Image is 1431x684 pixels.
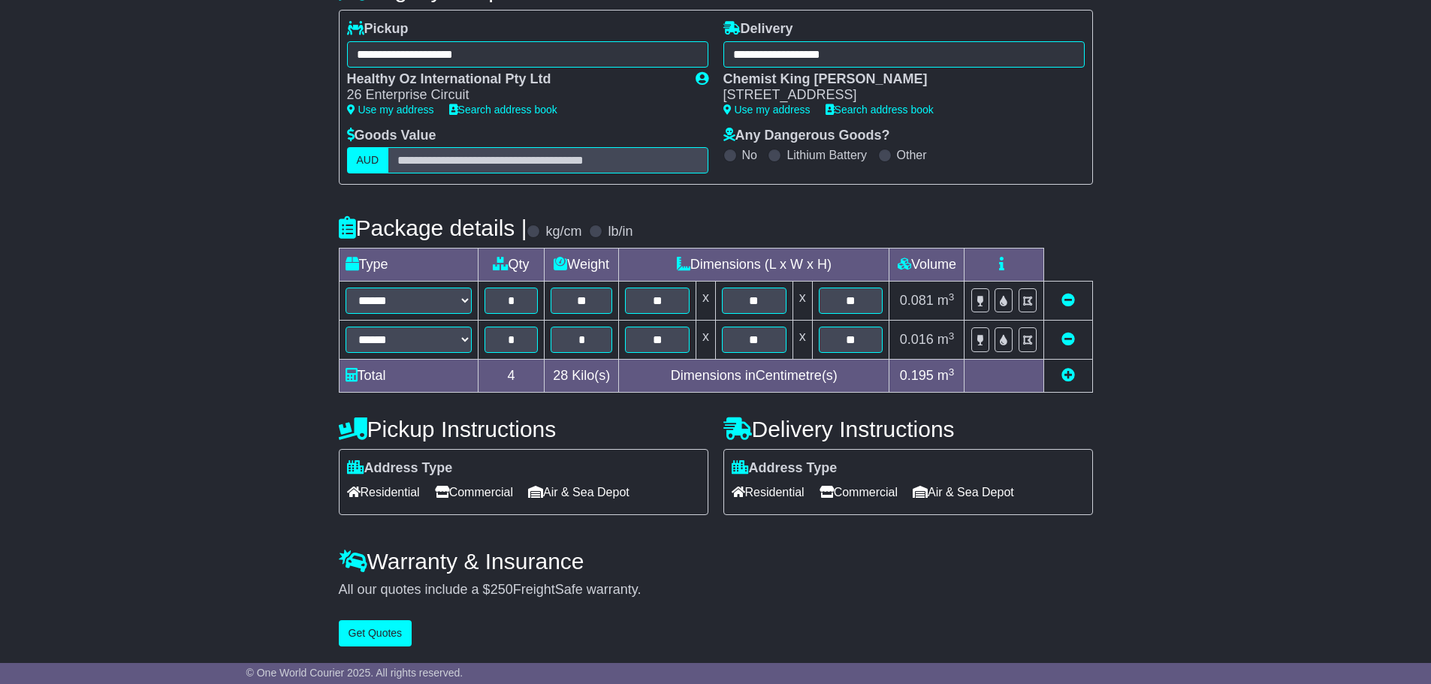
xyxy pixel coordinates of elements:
label: Lithium Battery [786,148,867,162]
span: © One World Courier 2025. All rights reserved. [246,667,463,679]
td: Qty [478,249,545,282]
div: All our quotes include a $ FreightSafe warranty. [339,582,1093,598]
h4: Pickup Instructions [339,417,708,441]
a: Use my address [723,104,811,116]
a: Search address book [826,104,934,116]
span: Residential [732,481,805,504]
label: AUD [347,147,389,173]
label: Pickup [347,21,409,38]
div: 26 Enterprise Circuit [347,87,681,104]
label: Address Type [732,460,838,477]
a: Remove this item [1061,332,1075,347]
h4: Warranty & Insurance [339,549,1093,574]
label: No [742,148,757,162]
td: Volume [889,249,965,282]
td: Total [339,360,478,393]
div: Chemist King [PERSON_NAME] [723,71,1070,88]
td: Dimensions in Centimetre(s) [619,360,889,393]
sup: 3 [949,366,955,378]
td: Dimensions (L x W x H) [619,249,889,282]
h4: Delivery Instructions [723,417,1093,441]
div: Healthy Oz International Pty Ltd [347,71,681,88]
button: Get Quotes [339,620,412,646]
td: x [696,282,715,321]
span: 28 [553,368,568,383]
span: Residential [347,481,420,504]
h4: Package details | [339,215,527,240]
span: 0.016 [900,332,934,347]
span: Air & Sea Depot [913,481,1014,504]
td: x [792,282,812,321]
td: Type [339,249,478,282]
span: m [937,332,955,347]
span: Commercial [820,481,898,504]
label: Delivery [723,21,793,38]
div: [STREET_ADDRESS] [723,87,1070,104]
span: 0.081 [900,293,934,308]
span: 250 [491,582,513,597]
span: m [937,368,955,383]
sup: 3 [949,330,955,342]
span: Commercial [435,481,513,504]
span: 0.195 [900,368,934,383]
a: Use my address [347,104,434,116]
a: Search address book [449,104,557,116]
label: lb/in [608,224,632,240]
td: 4 [478,360,545,393]
label: Any Dangerous Goods? [723,128,890,144]
span: m [937,293,955,308]
label: Goods Value [347,128,436,144]
a: Remove this item [1061,293,1075,308]
td: Weight [545,249,619,282]
label: kg/cm [545,224,581,240]
a: Add new item [1061,368,1075,383]
sup: 3 [949,291,955,303]
td: x [792,321,812,360]
label: Other [897,148,927,162]
label: Address Type [347,460,453,477]
td: Kilo(s) [545,360,619,393]
td: x [696,321,715,360]
span: Air & Sea Depot [528,481,629,504]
